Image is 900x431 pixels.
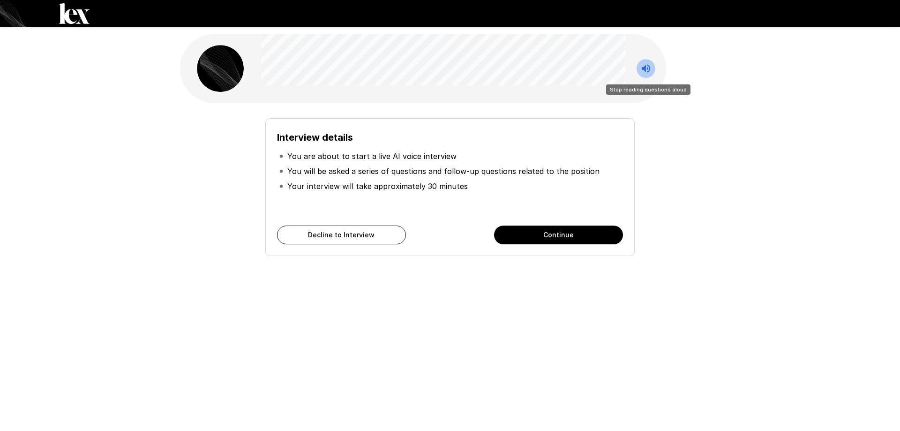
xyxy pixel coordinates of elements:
[606,84,690,95] div: Stop reading questions aloud
[287,181,468,192] p: Your interview will take approximately 30 minutes
[287,151,457,162] p: You are about to start a live AI voice interview
[637,59,655,78] button: Stop reading questions aloud
[197,45,244,92] img: lex_avatar2.png
[287,166,600,177] p: You will be asked a series of questions and follow-up questions related to the position
[277,226,406,244] button: Decline to Interview
[494,226,623,244] button: Continue
[277,132,353,143] b: Interview details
